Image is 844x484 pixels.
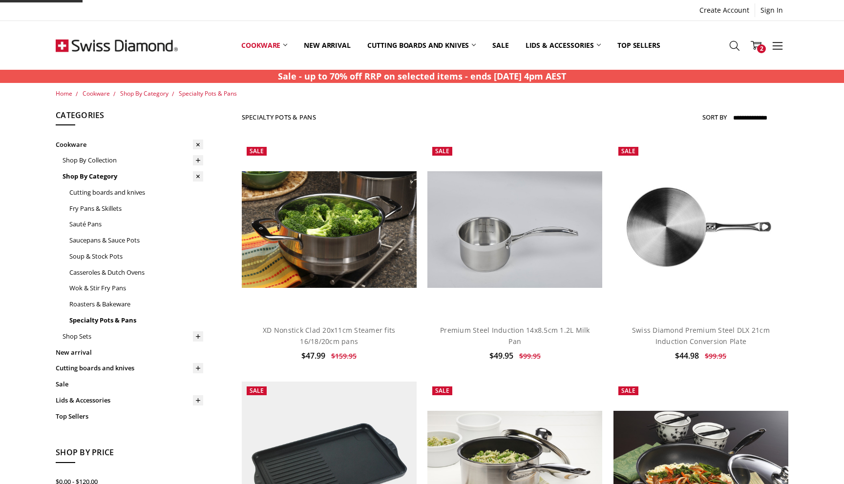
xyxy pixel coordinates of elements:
[242,142,417,317] a: XD Nonstick Clad 20x11cm Steamer fits 16/18/20cm pans
[435,386,449,395] span: Sale
[705,351,726,361] span: $99.95
[427,171,602,288] img: Premium Steel Induction 14x8.5cm 1.2L Milk Pan
[621,147,635,155] span: Sale
[69,312,203,328] a: Specialty Pots & Pans
[278,70,566,82] strong: Sale - up to 70% off RRP on selected items - ends [DATE] 4pm AEST
[63,152,203,168] a: Shop By Collection
[56,109,203,126] h5: Categories
[69,264,203,281] a: Casseroles & Dutch Ovens
[83,89,110,98] a: Cookware
[250,147,264,155] span: Sale
[755,3,788,17] a: Sign In
[301,350,325,361] span: $47.99
[233,23,295,67] a: Cookware
[632,325,770,345] a: Swiss Diamond Premium Steel DLX 21cm Induction Conversion Plate
[242,171,417,288] img: XD Nonstick Clad 20x11cm Steamer fits 16/18/20cm pans
[702,109,727,125] label: Sort By
[440,325,590,345] a: Premium Steel Induction 14x8.5cm 1.2L Milk Pan
[120,89,169,98] a: Shop By Category
[69,248,203,264] a: Soup & Stock Pots
[489,350,513,361] span: $49.95
[56,408,203,424] a: Top Sellers
[63,168,203,184] a: Shop By Category
[517,23,609,67] a: Lids & Accessories
[331,351,357,361] span: $159.95
[435,147,449,155] span: Sale
[745,33,767,58] a: 2
[519,351,541,361] span: $99.95
[56,446,203,463] h5: Shop By Price
[295,23,359,67] a: New arrival
[69,232,203,248] a: Saucepans & Sauce Pots
[56,344,203,361] a: New arrival
[613,142,788,317] img: Swiss Diamond Premium Steel DLX 21cm Induction Conversion Plate
[63,328,203,344] a: Shop Sets
[69,216,203,232] a: Sauté Pans
[56,392,203,408] a: Lids & Accessories
[250,386,264,395] span: Sale
[242,113,316,121] h1: Specialty Pots & Pans
[56,89,72,98] a: Home
[56,360,203,376] a: Cutting boards and knives
[69,184,203,201] a: Cutting boards and knives
[609,23,668,67] a: Top Sellers
[484,23,517,67] a: Sale
[694,3,755,17] a: Create Account
[56,376,203,392] a: Sale
[69,201,203,217] a: Fry Pans & Skillets
[69,280,203,296] a: Wok & Stir Fry Pans
[263,325,395,345] a: XD Nonstick Clad 20x11cm Steamer fits 16/18/20cm pans
[675,350,699,361] span: $44.98
[179,89,237,98] a: Specialty Pots & Pans
[56,137,203,153] a: Cookware
[757,44,766,53] span: 2
[621,386,635,395] span: Sale
[427,142,602,317] a: Premium Steel Induction 14x8.5cm 1.2L Milk Pan
[69,296,203,312] a: Roasters & Bakeware
[56,21,178,70] img: Free Shipping On Every Order
[359,23,485,67] a: Cutting boards and knives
